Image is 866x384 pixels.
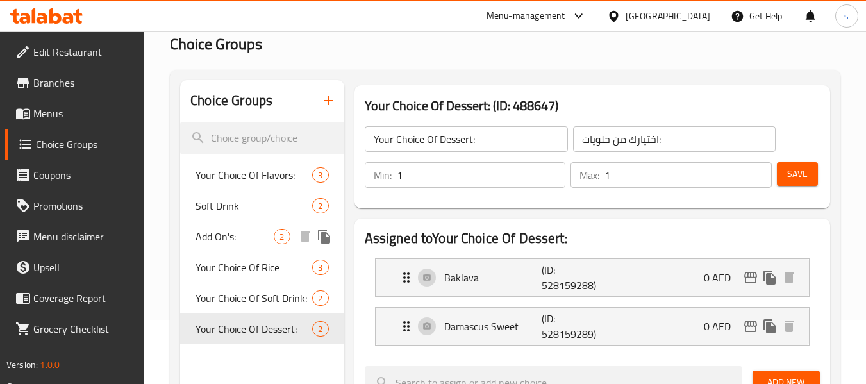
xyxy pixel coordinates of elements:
span: 2 [274,231,289,243]
button: duplicate [760,317,779,336]
span: Coupons [33,167,135,183]
div: Choices [274,229,290,244]
span: s [844,9,849,23]
div: Choices [312,198,328,213]
div: Your Choice Of Dessert:2 [180,313,344,344]
button: edit [741,268,760,287]
a: Edit Restaurant [5,37,145,67]
div: [GEOGRAPHIC_DATA] [626,9,710,23]
div: Your Choice Of Soft Drink:2 [180,283,344,313]
button: duplicate [315,227,334,246]
div: Add On's:2deleteduplicate [180,221,344,252]
p: Max: [579,167,599,183]
span: 2 [313,292,328,305]
span: Your Choice Of Dessert: [196,321,312,337]
a: Grocery Checklist [5,313,145,344]
li: Expand [365,302,820,351]
h2: Assigned to Your Choice Of Dessert: [365,229,820,248]
a: Upsell [5,252,145,283]
input: search [180,122,344,154]
span: 3 [313,262,328,274]
span: Coverage Report [33,290,135,306]
span: Promotions [33,198,135,213]
button: duplicate [760,268,779,287]
span: Upsell [33,260,135,275]
div: Expand [376,308,809,345]
li: Expand [365,253,820,302]
span: Add On's: [196,229,274,244]
span: Version: [6,356,38,373]
button: delete [779,317,799,336]
span: Your Choice Of Soft Drink: [196,290,312,306]
button: delete [296,227,315,246]
span: 1.0.0 [40,356,60,373]
span: 2 [313,323,328,335]
span: Your Choice Of Rice [196,260,312,275]
p: 0 AED [704,270,741,285]
div: Menu-management [487,8,565,24]
button: Save [777,162,818,186]
div: Soft Drink2 [180,190,344,221]
div: Choices [312,290,328,306]
a: Coverage Report [5,283,145,313]
div: Your Choice Of Flavors:3 [180,160,344,190]
h2: Choice Groups [190,91,272,110]
span: Soft Drink [196,198,312,213]
a: Menus [5,98,145,129]
p: Min: [374,167,392,183]
div: Expand [376,259,809,296]
span: 3 [313,169,328,181]
span: Choice Groups [36,137,135,152]
span: Branches [33,75,135,90]
p: (ID: 528159289) [542,311,607,342]
span: Save [787,166,808,182]
button: delete [779,268,799,287]
p: 0 AED [704,319,741,334]
a: Branches [5,67,145,98]
span: Grocery Checklist [33,321,135,337]
a: Choice Groups [5,129,145,160]
a: Coupons [5,160,145,190]
div: Your Choice Of Rice3 [180,252,344,283]
span: Edit Restaurant [33,44,135,60]
h3: Your Choice Of Dessert: (ID: 488647) [365,96,820,116]
a: Promotions [5,190,145,221]
a: Menu disclaimer [5,221,145,252]
span: 2 [313,200,328,212]
button: edit [741,317,760,336]
p: Baklava [444,270,542,285]
p: (ID: 528159288) [542,262,607,293]
p: Damascus Sweet [444,319,542,334]
span: Your Choice Of Flavors: [196,167,312,183]
span: Menus [33,106,135,121]
span: Menu disclaimer [33,229,135,244]
span: Choice Groups [170,29,262,58]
